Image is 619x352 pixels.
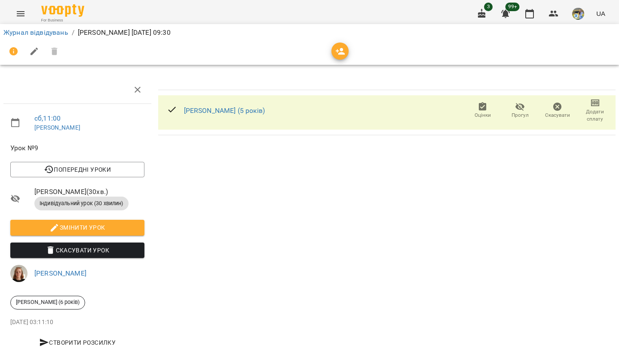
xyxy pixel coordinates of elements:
[596,9,605,18] span: UA
[78,27,171,38] p: [PERSON_NAME] [DATE] 09:30
[17,164,138,175] span: Попередні уроки
[34,114,61,122] a: сб , 11:00
[10,243,144,258] button: Скасувати Урок
[11,298,85,306] span: [PERSON_NAME] (6 років)
[545,112,570,119] span: Скасувати
[464,99,501,123] button: Оцінки
[17,245,138,255] span: Скасувати Урок
[34,269,86,277] a: [PERSON_NAME]
[10,335,144,350] button: Створити розсилку
[10,265,28,282] img: e463ab4db9d2a11d631212325630ef6a.jpeg
[10,143,144,153] span: Урок №9
[41,18,84,23] span: For Business
[10,3,31,24] button: Menu
[3,27,616,38] nav: breadcrumb
[3,28,68,36] a: Журнал відвідувань
[41,4,84,17] img: Voopty Logo
[572,8,584,20] img: 28ce86cd73ae1d1a3a0bcf5f2fa056ef.jpeg
[72,27,74,38] li: /
[14,337,141,348] span: Створити розсилку
[184,106,265,115] a: [PERSON_NAME] (5 років)
[593,6,609,21] button: UA
[539,99,576,123] button: Скасувати
[34,200,129,207] span: Індивідуальний урок (30 хвилин)
[10,162,144,177] button: Попередні уроки
[34,124,80,131] a: [PERSON_NAME]
[475,112,491,119] span: Оцінки
[10,318,144,327] p: [DATE] 03:11:10
[34,187,144,197] span: [PERSON_NAME] ( 30 хв. )
[506,3,520,11] span: 99+
[582,108,609,123] span: Додати сплату
[484,3,493,11] span: 3
[512,112,529,119] span: Прогул
[10,296,85,310] div: [PERSON_NAME] (6 років)
[10,220,144,235] button: Змінити урок
[576,99,614,123] button: Додати сплату
[17,222,138,233] span: Змінити урок
[501,99,539,123] button: Прогул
